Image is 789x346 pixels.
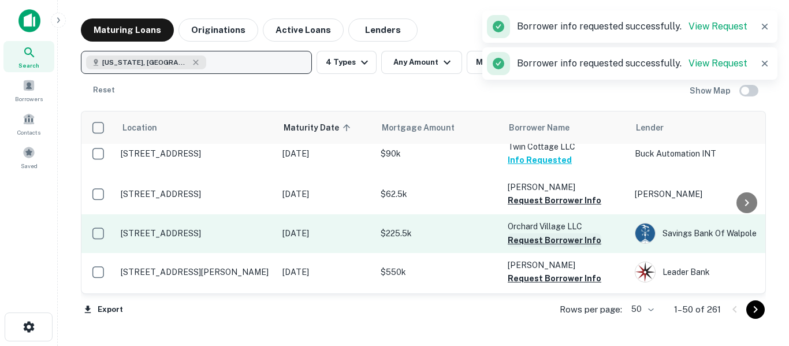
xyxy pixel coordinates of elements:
[381,266,496,278] p: $550k
[282,266,369,278] p: [DATE]
[508,233,601,247] button: Request Borrower Info
[635,262,655,282] img: picture
[746,300,765,319] button: Go to next page
[282,227,369,240] p: [DATE]
[381,227,496,240] p: $225.5k
[635,224,655,243] img: picture
[348,18,418,42] button: Lenders
[467,51,560,74] button: Maturing [DATE]
[508,140,623,153] p: Twin Cottage LLC
[560,303,622,317] p: Rows per page:
[690,84,732,97] h6: Show Map
[85,79,122,102] button: Reset
[3,75,54,106] a: Borrowers
[18,9,40,32] img: capitalize-icon.png
[121,267,271,277] p: [STREET_ADDRESS][PERSON_NAME]
[317,51,377,74] button: 4 Types
[517,20,747,34] p: Borrower info requested successfully.
[81,51,312,74] button: [US_STATE], [GEOGRAPHIC_DATA]
[375,111,502,144] th: Mortgage Amount
[3,142,54,173] a: Saved
[508,259,623,271] p: [PERSON_NAME]
[674,303,721,317] p: 1–50 of 261
[502,111,629,144] th: Borrower Name
[509,121,570,135] span: Borrower Name
[476,55,554,69] div: Maturing [DATE]
[178,18,258,42] button: Originations
[636,121,664,135] span: Lender
[122,121,157,135] span: Location
[508,181,623,194] p: [PERSON_NAME]
[508,194,601,207] button: Request Borrower Info
[3,41,54,72] a: Search
[382,121,470,135] span: Mortgage Amount
[81,301,126,318] button: Export
[284,121,354,135] span: Maturity Date
[381,188,496,200] p: $62.5k
[282,188,369,200] p: [DATE]
[508,271,601,285] button: Request Borrower Info
[282,147,369,160] p: [DATE]
[121,228,271,239] p: [STREET_ADDRESS]
[3,108,54,139] a: Contacts
[381,147,496,160] p: $90k
[21,161,38,170] span: Saved
[15,94,43,103] span: Borrowers
[17,128,40,137] span: Contacts
[115,111,277,144] th: Location
[81,18,174,42] button: Maturing Loans
[121,148,271,159] p: [STREET_ADDRESS]
[121,189,271,199] p: [STREET_ADDRESS]
[627,301,656,318] div: 50
[508,220,623,233] p: Orchard Village LLC
[18,61,39,70] span: Search
[102,57,189,68] span: [US_STATE], [GEOGRAPHIC_DATA]
[517,57,747,70] p: Borrower info requested successfully.
[688,21,747,32] a: View Request
[381,51,462,74] button: Any Amount
[508,153,572,167] button: Info Requested
[731,254,789,309] iframe: Chat Widget
[688,58,747,69] a: View Request
[277,111,375,144] th: Maturity Date
[263,18,344,42] button: Active Loans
